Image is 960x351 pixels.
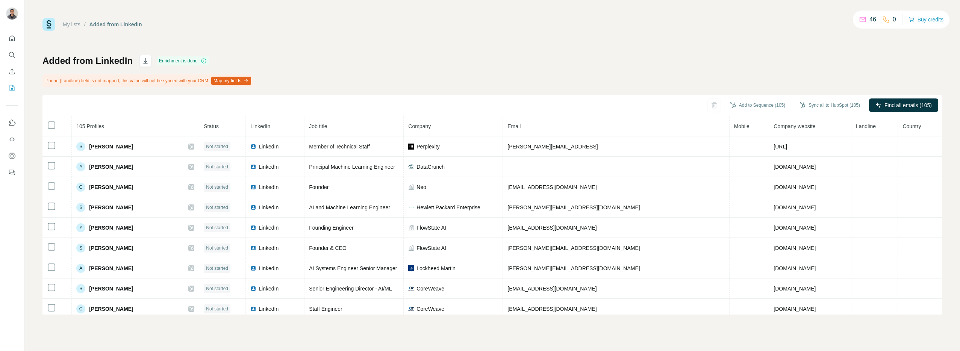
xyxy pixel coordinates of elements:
[725,100,790,111] button: Add to Sequence (105)
[259,143,279,150] span: LinkedIn
[6,48,18,62] button: Search
[774,245,816,251] span: [DOMAIN_NAME]
[89,21,142,28] div: Added from LinkedIn
[206,306,228,312] span: Not started
[309,184,329,190] span: Founder
[6,116,18,130] button: Use Surfe on LinkedIn
[206,224,228,231] span: Not started
[259,265,279,272] span: LinkedIn
[250,225,256,231] img: LinkedIn logo
[89,204,133,211] span: [PERSON_NAME]
[507,286,597,292] span: [EMAIL_ADDRESS][DOMAIN_NAME]
[259,183,279,191] span: LinkedIn
[211,77,251,85] button: Map my fields
[206,143,228,150] span: Not started
[89,265,133,272] span: [PERSON_NAME]
[84,21,86,28] li: /
[63,21,80,27] a: My lists
[309,286,392,292] span: Senior Engineering Director - AI/ML
[259,224,279,231] span: LinkedIn
[309,225,353,231] span: Founding Engineer
[408,204,414,210] img: company-logo
[408,144,414,150] img: company-logo
[259,204,279,211] span: LinkedIn
[250,286,256,292] img: LinkedIn logo
[76,264,85,273] div: A
[206,163,228,170] span: Not started
[507,245,640,251] span: [PERSON_NAME][EMAIL_ADDRESS][DOMAIN_NAME]
[774,123,815,129] span: Company website
[893,15,896,24] p: 0
[774,164,816,170] span: [DOMAIN_NAME]
[794,100,865,111] button: Sync all to HubSpot (105)
[507,225,597,231] span: [EMAIL_ADDRESS][DOMAIN_NAME]
[259,285,279,292] span: LinkedIn
[89,163,133,171] span: [PERSON_NAME]
[416,204,480,211] span: Hewlett Packard Enterprise
[204,123,219,129] span: Status
[309,204,390,210] span: AI and Machine Learning Engineer
[76,142,85,151] div: S
[416,183,426,191] span: Neo
[774,265,816,271] span: [DOMAIN_NAME]
[902,123,921,129] span: Country
[774,144,787,150] span: [URL]
[6,149,18,163] button: Dashboard
[206,285,228,292] span: Not started
[507,306,597,312] span: [EMAIL_ADDRESS][DOMAIN_NAME]
[869,15,876,24] p: 46
[206,265,228,272] span: Not started
[909,14,943,25] button: Buy credits
[774,184,816,190] span: [DOMAIN_NAME]
[416,224,446,231] span: FlowState AI
[157,56,209,65] div: Enrichment is done
[89,183,133,191] span: [PERSON_NAME]
[42,74,253,87] div: Phone (Landline) field is not mapped, this value will not be synced with your CRM
[774,286,816,292] span: [DOMAIN_NAME]
[416,285,444,292] span: CoreWeave
[89,285,133,292] span: [PERSON_NAME]
[259,305,279,313] span: LinkedIn
[884,101,932,109] span: Find all emails (105)
[309,123,327,129] span: Job title
[76,244,85,253] div: S
[250,164,256,170] img: LinkedIn logo
[309,144,369,150] span: Member of Technical Staff
[250,184,256,190] img: LinkedIn logo
[416,143,439,150] span: Perplexity
[250,265,256,271] img: LinkedIn logo
[507,123,521,129] span: Email
[408,265,414,271] img: company-logo
[774,204,816,210] span: [DOMAIN_NAME]
[250,306,256,312] img: LinkedIn logo
[869,98,938,112] button: Find all emails (105)
[76,284,85,293] div: S
[6,65,18,78] button: Enrich CSV
[309,245,347,251] span: Founder & CEO
[416,163,445,171] span: DataCrunch
[89,224,133,231] span: [PERSON_NAME]
[89,143,133,150] span: [PERSON_NAME]
[250,245,256,251] img: LinkedIn logo
[76,162,85,171] div: A
[250,123,270,129] span: LinkedIn
[309,164,395,170] span: Principal Machine Learning Engineer
[408,306,414,312] img: company-logo
[774,306,816,312] span: [DOMAIN_NAME]
[507,265,640,271] span: [PERSON_NAME][EMAIL_ADDRESS][DOMAIN_NAME]
[206,245,228,251] span: Not started
[416,265,456,272] span: Lockheed Martin
[250,144,256,150] img: LinkedIn logo
[6,133,18,146] button: Use Surfe API
[76,304,85,313] div: C
[76,183,85,192] div: G
[250,204,256,210] img: LinkedIn logo
[507,204,640,210] span: [PERSON_NAME][EMAIL_ADDRESS][DOMAIN_NAME]
[416,305,444,313] span: CoreWeave
[76,223,85,232] div: Y
[408,123,431,129] span: Company
[76,203,85,212] div: S
[408,164,414,170] img: company-logo
[259,244,279,252] span: LinkedIn
[6,81,18,95] button: My lists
